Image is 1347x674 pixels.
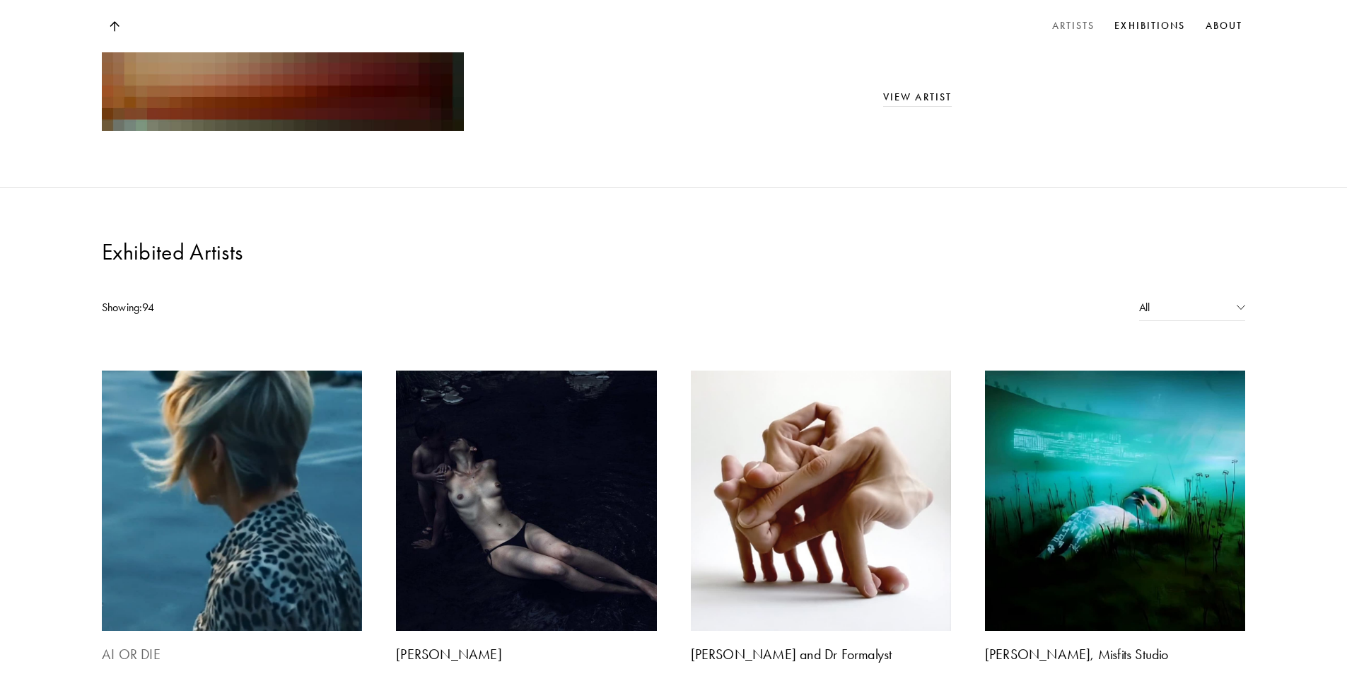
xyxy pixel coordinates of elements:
img: Top [109,21,119,32]
b: [PERSON_NAME], Misfits Studio [985,646,1169,663]
h3: Exhibited Artists [102,238,243,266]
a: Artists [1049,16,1098,37]
img: Artist Profile [95,364,369,638]
a: Artist Profile[PERSON_NAME] and Dr Formalyst [691,371,951,663]
a: Artist ProfileAI OR DIE [102,371,362,663]
img: Artist Profile [985,371,1245,631]
div: All [1139,294,1245,321]
b: AI OR DIE [102,646,161,663]
b: [PERSON_NAME] [396,646,502,663]
a: View Artist [883,91,952,103]
a: Exhibitions [1112,16,1188,37]
img: Chevron [1237,305,1245,309]
a: About [1203,16,1246,37]
img: Artist Profile [691,371,951,631]
img: Artist Profile [396,371,656,631]
b: [PERSON_NAME] and Dr Formalyst [691,646,892,663]
a: Artist Profile[PERSON_NAME] [396,371,656,663]
span: - Dr [PERSON_NAME] [883,11,1145,41]
a: Artist Profile[PERSON_NAME], Misfits Studio [985,371,1245,663]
